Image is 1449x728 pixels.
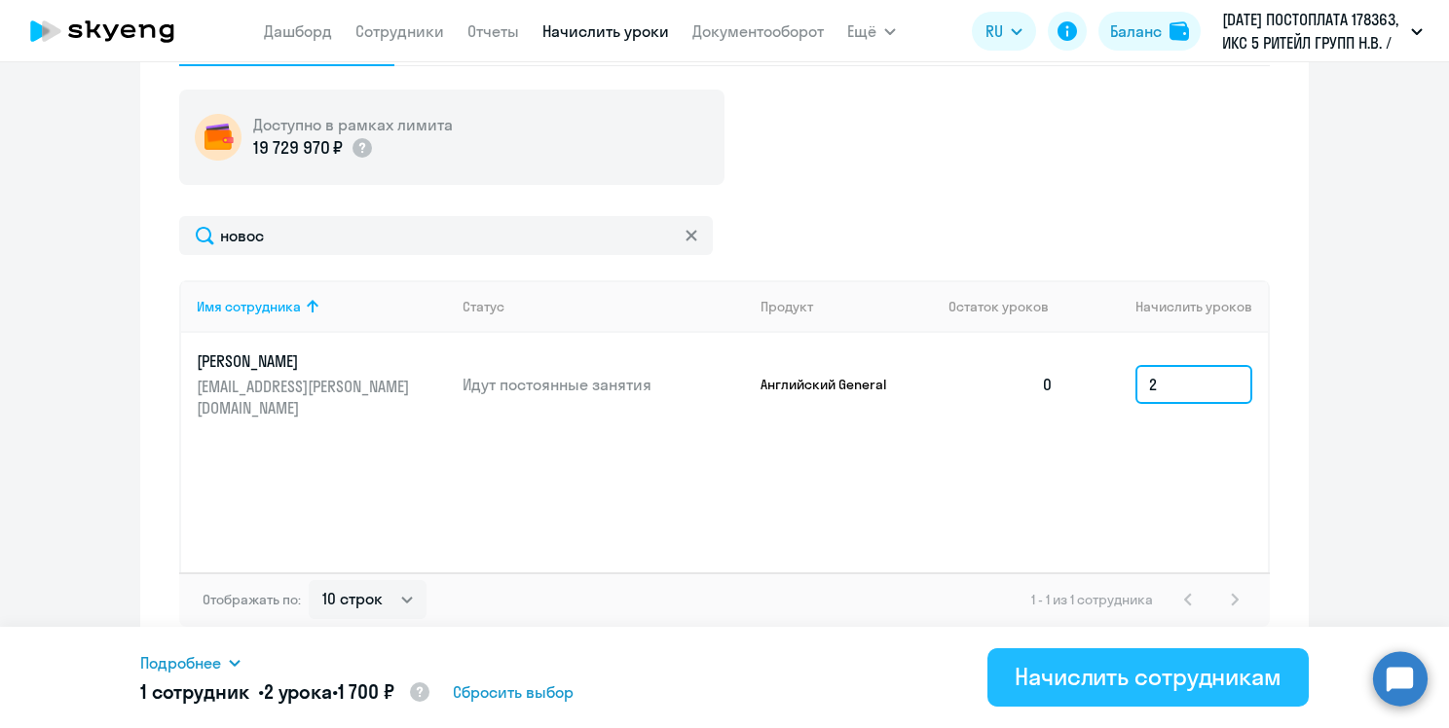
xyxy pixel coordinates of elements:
[463,374,745,395] p: Идут постоянные занятия
[1031,591,1153,608] span: 1 - 1 из 1 сотрудника
[197,298,447,315] div: Имя сотрудника
[264,679,332,704] span: 2 урока
[197,376,415,419] p: [EMAIL_ADDRESS][PERSON_NAME][DOMAIN_NAME]
[1110,19,1162,43] div: Баланс
[1212,8,1432,55] button: [DATE] ПОСТОПЛАТА 178363, ИКС 5 РИТЕЙЛ ГРУПП Н.В. / X5 RETAIL GROUP N.V.
[453,680,574,704] span: Сбросить выбор
[195,114,241,161] img: wallet-circle.png
[1069,280,1268,333] th: Начислить уроков
[264,21,332,41] a: Дашборд
[140,651,221,674] span: Подробнее
[467,21,519,41] a: Отчеты
[948,298,1049,315] span: Остаток уроков
[197,350,447,419] a: [PERSON_NAME][EMAIL_ADDRESS][PERSON_NAME][DOMAIN_NAME]
[987,648,1309,707] button: Начислить сотрудникам
[761,376,907,393] p: Английский General
[463,298,504,315] div: Статус
[140,678,431,708] h5: 1 сотрудник • •
[542,21,669,41] a: Начислить уроки
[847,19,876,43] span: Ещё
[761,298,934,315] div: Продукт
[761,298,813,315] div: Продукт
[197,350,415,372] p: [PERSON_NAME]
[933,333,1069,436] td: 0
[197,298,301,315] div: Имя сотрудника
[179,216,713,255] input: Поиск по имени, email, продукту или статусу
[253,135,343,161] p: 19 729 970 ₽
[1222,8,1403,55] p: [DATE] ПОСТОПЛАТА 178363, ИКС 5 РИТЕЙЛ ГРУПП Н.В. / X5 RETAIL GROUP N.V.
[972,12,1036,51] button: RU
[692,21,824,41] a: Документооборот
[1015,661,1282,692] div: Начислить сотрудникам
[463,298,745,315] div: Статус
[253,114,453,135] h5: Доступно в рамках лимита
[203,591,301,608] span: Отображать по:
[948,298,1069,315] div: Остаток уроков
[1098,12,1201,51] button: Балансbalance
[847,12,896,51] button: Ещё
[1170,21,1189,41] img: balance
[355,21,444,41] a: Сотрудники
[985,19,1003,43] span: RU
[338,679,394,704] span: 1 700 ₽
